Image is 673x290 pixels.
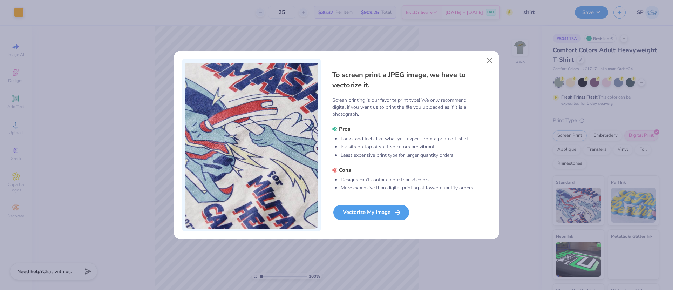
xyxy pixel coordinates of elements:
[341,184,474,191] li: More expensive than digital printing at lower quantity orders
[341,152,474,159] li: Least expensive print type for larger quantity orders
[332,167,474,174] h5: Cons
[332,126,474,133] h5: Pros
[332,70,474,90] h4: To screen print a JPEG image, we have to vectorize it.
[341,135,474,142] li: Looks and feels like what you expect from a printed t-shirt
[483,54,496,67] button: Close
[333,205,409,220] div: Vectorize My Image
[332,97,474,118] p: Screen printing is our favorite print type! We only recommend digital if you want us to print the...
[341,143,474,150] li: Ink sits on top of shirt so colors are vibrant
[341,176,474,183] li: Designs can’t contain more than 8 colors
